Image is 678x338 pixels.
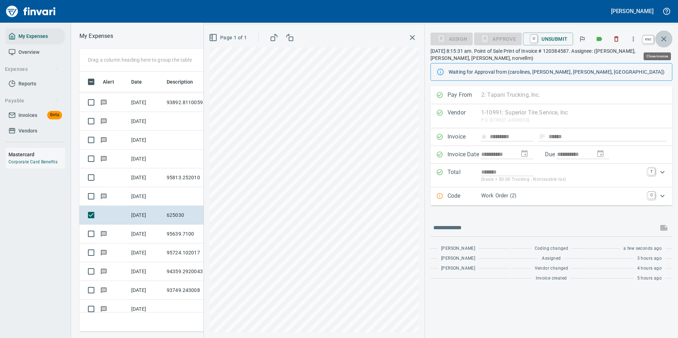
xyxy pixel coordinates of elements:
[79,32,113,40] p: My Expenses
[430,47,672,62] p: [DATE] 8:15:31 am. Point of Sale Print of Invoice # 120384587. Assignee: ([PERSON_NAME], [PERSON_...
[207,31,250,44] button: Page 1 of 1
[47,111,62,119] span: Beta
[128,112,164,131] td: [DATE]
[100,231,107,236] span: Has messages
[536,275,567,282] span: Invoice created
[441,255,475,262] span: [PERSON_NAME]
[131,78,151,86] span: Date
[128,262,164,281] td: [DATE]
[128,300,164,319] td: [DATE]
[128,281,164,300] td: [DATE]
[100,156,107,161] span: Has messages
[100,269,107,274] span: Has messages
[18,48,39,57] span: Overview
[529,33,567,45] span: Unsubmit
[441,265,475,272] span: [PERSON_NAME]
[474,35,522,41] div: Work Order required
[626,31,641,47] button: More
[648,168,655,175] a: T
[655,219,672,236] span: This records your message into the invoice and notifies anyone mentioned
[430,35,473,41] div: Assign
[210,33,247,42] span: Page 1 of 1
[591,31,607,47] button: Labels
[608,31,624,47] button: Discard
[6,44,65,60] a: Overview
[100,306,107,311] span: Has messages
[574,31,590,47] button: Flag
[448,192,481,201] p: Code
[79,32,113,40] nav: breadcrumb
[6,28,65,44] a: My Expenses
[535,265,568,272] span: Vendor changed
[448,168,481,183] p: Total
[637,265,662,272] span: 4 hours ago
[18,126,37,135] span: Vendors
[100,137,107,142] span: Has messages
[164,262,228,281] td: 94359.2920043
[430,164,672,187] div: Expand
[100,250,107,255] span: Has messages
[128,206,164,225] td: [DATE]
[441,245,475,252] span: [PERSON_NAME]
[637,275,662,282] span: 5 hours ago
[128,131,164,150] td: [DATE]
[648,192,655,199] a: C
[611,7,654,15] h5: [PERSON_NAME]
[6,123,65,139] a: Vendors
[164,243,228,262] td: 95724.102017
[100,194,107,198] span: Has messages
[6,107,65,123] a: InvoicesBeta
[128,243,164,262] td: [DATE]
[128,168,164,187] td: [DATE]
[128,93,164,112] td: [DATE]
[9,151,65,158] h6: Mastercard
[18,111,37,120] span: Invoices
[643,35,654,43] a: esc
[103,78,114,86] span: Alert
[164,206,228,225] td: 625030
[5,65,59,74] span: Expenses
[18,32,48,41] span: My Expenses
[449,66,666,78] div: Waiting for Approval from (carolines, [PERSON_NAME], [PERSON_NAME], [GEOGRAPHIC_DATA])
[167,78,202,86] span: Description
[609,6,655,17] button: [PERSON_NAME]
[4,3,57,20] img: Finvari
[128,187,164,206] td: [DATE]
[637,255,662,262] span: 3 hours ago
[430,187,672,205] div: Expand
[164,168,228,187] td: 95813.252010
[623,245,662,252] span: a few seconds ago
[542,255,561,262] span: Assigned
[128,150,164,168] td: [DATE]
[523,33,573,45] button: UUnsubmit
[88,56,192,63] p: Drag a column heading here to group the table
[103,78,123,86] span: Alert
[2,63,61,76] button: Expenses
[6,76,65,92] a: Reports
[9,159,57,164] a: Corporate Card Benefits
[530,35,537,43] a: U
[2,94,61,107] button: Payable
[481,176,644,183] p: (basis + $0.00 Trucking - Nontaxable tax)
[164,225,228,243] td: 95639.7100
[131,78,142,86] span: Date
[100,100,107,105] span: Has messages
[100,288,107,292] span: Has messages
[167,78,193,86] span: Description
[535,245,568,252] span: Coding changed
[100,119,107,123] span: Has messages
[18,79,36,88] span: Reports
[5,96,59,105] span: Payable
[164,93,228,112] td: 93892.8110059
[128,225,164,243] td: [DATE]
[481,192,644,200] p: Work Order (2)
[164,281,228,300] td: 93749.243008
